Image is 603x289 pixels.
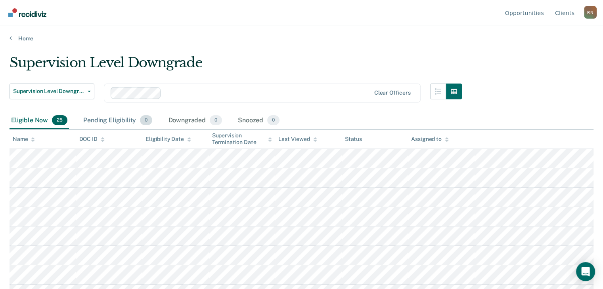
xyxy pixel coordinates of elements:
[10,112,69,129] div: Eligible Now25
[576,262,595,281] div: Open Intercom Messenger
[167,112,224,129] div: Downgraded0
[82,112,154,129] div: Pending Eligibility0
[145,136,191,143] div: Eligibility Date
[584,6,597,19] div: R N
[13,88,84,95] span: Supervision Level Downgrade
[52,115,67,125] span: 25
[212,132,272,146] div: Supervision Termination Date
[584,6,597,19] button: Profile dropdown button
[13,136,35,143] div: Name
[210,115,222,125] span: 0
[10,55,462,77] div: Supervision Level Downgrade
[8,8,46,17] img: Recidiviz
[345,136,362,143] div: Status
[374,89,411,96] div: Clear officers
[267,115,279,125] span: 0
[236,112,281,129] div: Snoozed0
[140,115,152,125] span: 0
[278,136,317,143] div: Last Viewed
[79,136,105,143] div: DOC ID
[411,136,448,143] div: Assigned to
[10,84,94,99] button: Supervision Level Downgrade
[10,35,593,42] a: Home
